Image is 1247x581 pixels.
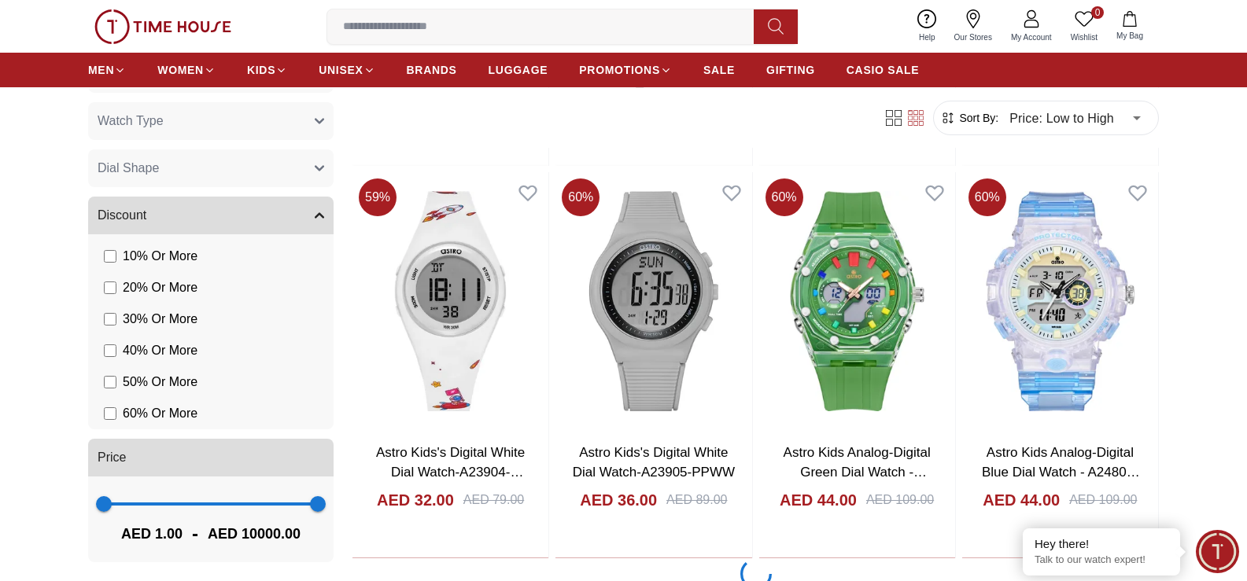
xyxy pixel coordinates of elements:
[766,56,815,84] a: GIFTING
[982,445,1140,500] a: Astro Kids Analog-Digital Blue Dial Watch - A24802-PPLL
[1035,536,1168,552] div: Hey there!
[407,62,457,78] span: BRANDS
[489,62,548,78] span: LUGGAGE
[407,56,457,84] a: BRANDS
[703,56,735,84] a: SALE
[759,172,955,430] img: Astro Kids Analog-Digital Green Dial Watch - A24801-PPGG
[157,56,216,84] a: WOMEN
[352,172,548,430] img: Astro Kids's Digital White Dial Watch-A23904-PPWW-SP
[88,439,334,476] button: Price
[319,62,363,78] span: UNISEX
[123,373,197,392] span: 50 % Or More
[123,278,197,297] span: 20 % Or More
[945,6,1002,46] a: Our Stores
[703,62,735,78] span: SALE
[948,31,998,43] span: Our Stores
[983,489,1060,511] h4: AED 44.00
[247,56,287,84] a: KIDS
[784,445,931,500] a: Astro Kids Analog-Digital Green Dial Watch - A24801-PPGG
[780,489,857,511] h4: AED 44.00
[666,491,727,509] div: AED 89.00
[377,489,454,511] h4: AED 32.00
[359,178,397,216] span: 59 %
[319,56,374,84] a: UNISEX
[1196,530,1239,573] div: Chat Widget
[98,159,159,178] span: Dial Shape
[88,197,334,234] button: Discount
[123,310,197,329] span: 30 % Or More
[998,96,1152,140] div: Price: Low to High
[1061,6,1107,46] a: 0Wishlist
[88,102,334,140] button: Watch Type
[104,344,116,357] input: 40% Or More
[766,62,815,78] span: GIFTING
[1064,31,1104,43] span: Wishlist
[104,313,116,325] input: 30% Or More
[909,6,945,46] a: Help
[555,172,751,430] img: Astro Kids's Digital White Dial Watch-A23905-PPWW
[208,523,301,545] span: AED 10000.00
[104,250,116,263] input: 10% Or More
[104,407,116,420] input: 60% Or More
[766,178,803,216] span: 60 %
[847,56,920,84] a: CASIO SALE
[247,62,275,78] span: KIDS
[866,491,934,509] div: AED 109.00
[968,178,1006,216] span: 60 %
[123,404,197,423] span: 60 % Or More
[579,56,672,84] a: PROMOTIONS
[98,112,164,131] span: Watch Type
[562,178,600,216] span: 60 %
[88,62,114,78] span: MEN
[1069,491,1137,509] div: AED 109.00
[913,31,942,43] span: Help
[123,341,197,360] span: 40 % Or More
[94,9,231,44] img: ...
[847,62,920,78] span: CASIO SALE
[98,206,146,225] span: Discount
[940,110,998,126] button: Sort By:
[579,62,660,78] span: PROMOTIONS
[376,445,525,500] a: Astro Kids's Digital White Dial Watch-A23904-PPWW-SP
[580,489,657,511] h4: AED 36.00
[1091,6,1104,19] span: 0
[1110,30,1149,42] span: My Bag
[1005,31,1058,43] span: My Account
[1107,8,1153,45] button: My Bag
[489,56,548,84] a: LUGGAGE
[104,281,116,294] input: 20% Or More
[1035,553,1168,567] p: Talk to our watch expert!
[104,376,116,388] input: 50% Or More
[88,149,334,187] button: Dial Shape
[121,523,183,545] span: AED 1.00
[962,172,1158,430] img: Astro Kids Analog-Digital Blue Dial Watch - A24802-PPLL
[157,62,204,78] span: WOMEN
[123,247,197,266] span: 10 % Or More
[956,110,998,126] span: Sort By:
[463,491,524,509] div: AED 79.00
[573,445,735,480] a: Astro Kids's Digital White Dial Watch-A23905-PPWW
[88,56,126,84] a: MEN
[98,448,126,467] span: Price
[183,521,208,546] span: -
